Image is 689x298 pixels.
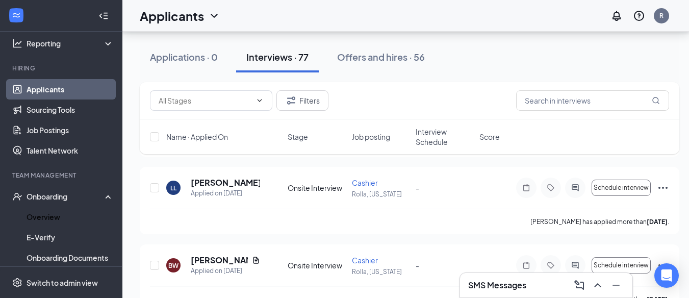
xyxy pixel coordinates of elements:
div: Switch to admin view [27,278,98,288]
svg: ChevronDown [208,10,220,22]
svg: Note [520,261,532,269]
svg: Ellipses [657,259,669,271]
svg: ChevronDown [256,96,264,105]
button: Filter Filters [276,90,328,111]
a: Overview [27,207,114,227]
span: Schedule interview [594,184,649,191]
div: Hiring [12,64,112,72]
p: [PERSON_NAME] has applied more than . [530,217,669,226]
a: E-Verify [27,227,114,247]
span: - [416,183,419,192]
div: Team Management [12,171,112,180]
a: Onboarding Documents [27,247,114,268]
svg: MagnifyingGlass [652,96,660,105]
a: Sourcing Tools [27,100,114,120]
span: Score [479,132,500,142]
svg: Notifications [610,10,623,22]
span: Interview Schedule [416,127,473,147]
h1: Applicants [140,7,204,24]
svg: QuestionInfo [633,10,645,22]
span: Name · Applied On [166,132,228,142]
a: Job Postings [27,120,114,140]
div: Offers and hires · 56 [337,51,425,63]
svg: ActiveChat [569,184,581,192]
p: Rolla, [US_STATE] [352,190,410,198]
svg: Tag [545,184,557,192]
button: ComposeMessage [571,277,588,293]
h5: [PERSON_NAME] [191,177,260,188]
svg: Analysis [12,38,22,48]
span: Schedule interview [594,262,649,269]
div: Interviews · 77 [246,51,309,63]
svg: WorkstreamLogo [11,10,21,20]
div: Reporting [27,38,114,48]
button: Minimize [608,277,624,293]
svg: ComposeMessage [573,279,585,291]
p: Rolla, [US_STATE] [352,267,410,276]
svg: ActiveChat [569,261,581,269]
div: Applied on [DATE] [191,266,260,276]
button: Schedule interview [592,257,651,274]
div: Onboarding [27,191,105,202]
div: BW [168,261,178,270]
svg: Filter [285,94,297,107]
h3: SMS Messages [468,280,526,291]
h5: [PERSON_NAME] [191,255,248,266]
div: LL [170,184,176,192]
a: Talent Network [27,140,114,161]
svg: Minimize [610,279,622,291]
svg: Ellipses [657,182,669,194]
div: Onsite Interview [288,183,345,193]
svg: Collapse [98,11,109,21]
b: [DATE] [647,218,668,226]
div: Applications · 0 [150,51,218,63]
div: Open Intercom Messenger [654,263,679,288]
input: Search in interviews [516,90,669,111]
button: Schedule interview [592,180,651,196]
input: All Stages [159,95,251,106]
span: Cashier [352,178,378,187]
span: Stage [288,132,308,142]
a: Applicants [27,79,114,100]
svg: Document [252,256,260,264]
svg: Note [520,184,532,192]
svg: Tag [545,261,557,269]
svg: UserCheck [12,191,22,202]
div: Onsite Interview [288,260,345,270]
span: Job posting [352,132,390,142]
button: ChevronUp [590,277,606,293]
svg: ChevronUp [592,279,604,291]
svg: Settings [12,278,22,288]
span: - [416,261,419,270]
div: R [659,11,664,20]
span: Cashier [352,256,378,265]
div: Applied on [DATE] [191,188,260,198]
